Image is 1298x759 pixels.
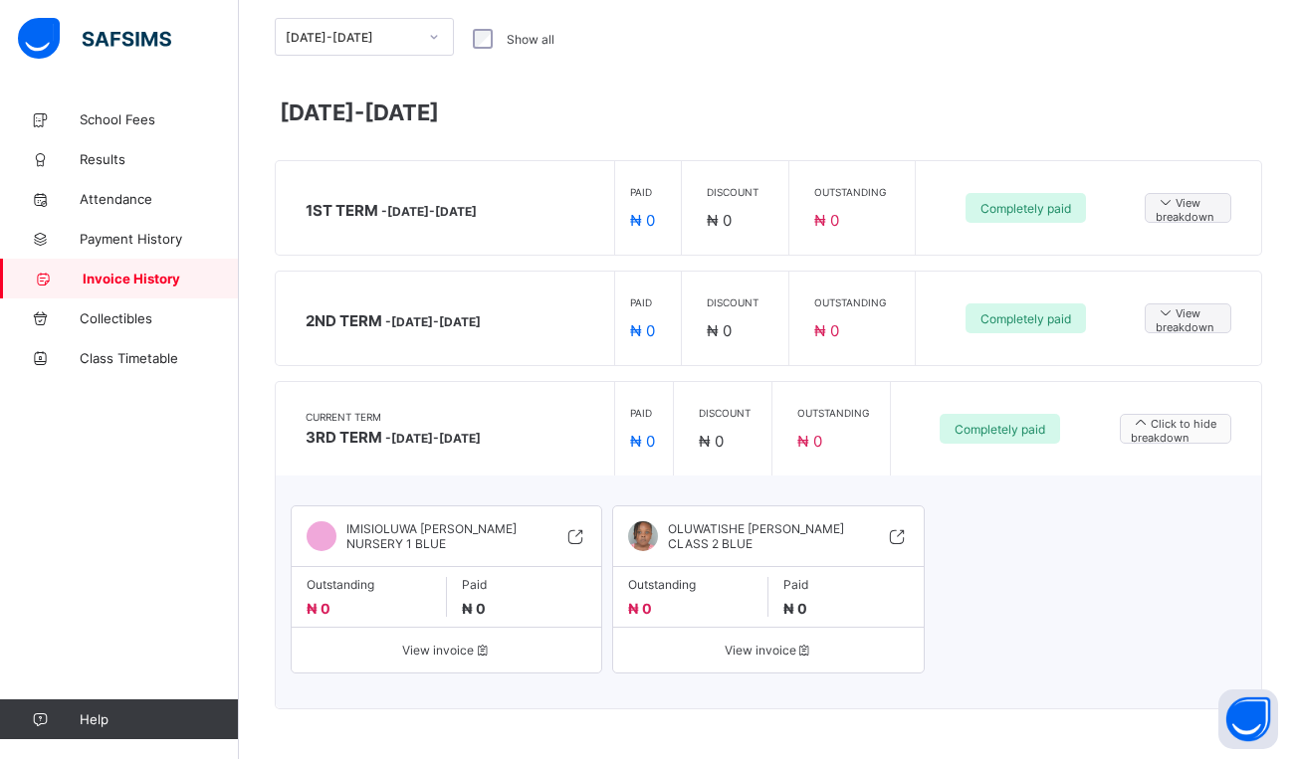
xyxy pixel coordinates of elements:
[83,271,239,286] span: Invoice History
[80,191,239,207] span: Attendance
[668,536,753,551] span: CLASS 2 BLUE
[797,432,822,451] span: ₦ 0
[955,422,1045,437] span: Completely paid
[286,30,417,45] div: [DATE]-[DATE]
[307,643,586,658] span: View invoice
[346,521,517,536] span: IMISIOLUWA [PERSON_NAME]
[814,321,839,340] span: ₦ 0
[707,321,732,340] span: ₦ 0
[80,111,239,127] span: School Fees
[707,296,758,308] span: Discount
[18,18,171,60] img: safsims
[630,432,655,451] span: ₦ 0
[814,211,839,230] span: ₦ 0
[630,296,655,308] span: Paid
[630,321,655,340] span: ₦ 0
[1131,414,1220,445] span: Click to hide breakdown
[462,577,587,592] span: Paid
[80,711,238,727] span: Help
[306,428,481,447] span: 3RD TERM
[1156,303,1176,320] i: arrow
[668,521,844,536] span: OLUWATISHE [PERSON_NAME]
[80,231,239,247] span: Payment History
[306,201,477,220] span: 1ST TERM
[980,201,1071,216] span: Completely paid
[630,186,655,198] span: Paid
[1218,689,1278,749] button: Open asap
[707,186,758,198] span: Discount
[814,186,886,198] span: Outstanding
[980,311,1071,326] span: Completely paid
[346,536,446,551] span: NURSERY 1 BLUE
[707,211,732,230] span: ₦ 0
[385,431,481,446] span: - [DATE]-[DATE]
[1156,303,1220,334] span: View breakdown
[507,32,554,47] label: Show all
[80,310,239,326] span: Collectibles
[628,600,652,617] span: ₦ 0
[630,211,655,230] span: ₦ 0
[628,643,908,658] span: View invoice
[1131,414,1151,431] i: arrow
[306,411,604,423] span: Current Term
[381,204,477,219] span: - [DATE]-[DATE]
[783,577,909,592] span: Paid
[699,432,724,451] span: ₦ 0
[307,600,330,617] span: ₦ 0
[699,407,751,419] span: Discount
[1156,193,1220,224] span: View breakdown
[797,407,869,419] span: Outstanding
[80,350,239,366] span: Class Timetable
[280,99,439,125] span: [DATE]-[DATE]
[385,314,481,329] span: - [DATE]-[DATE]
[814,296,886,308] span: Outstanding
[630,407,655,419] span: Paid
[80,151,239,167] span: Results
[307,577,431,592] span: Outstanding
[1156,193,1176,210] i: arrow
[462,600,486,617] span: ₦ 0
[628,577,753,592] span: Outstanding
[783,600,807,617] span: ₦ 0
[306,311,481,330] span: 2ND TERM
